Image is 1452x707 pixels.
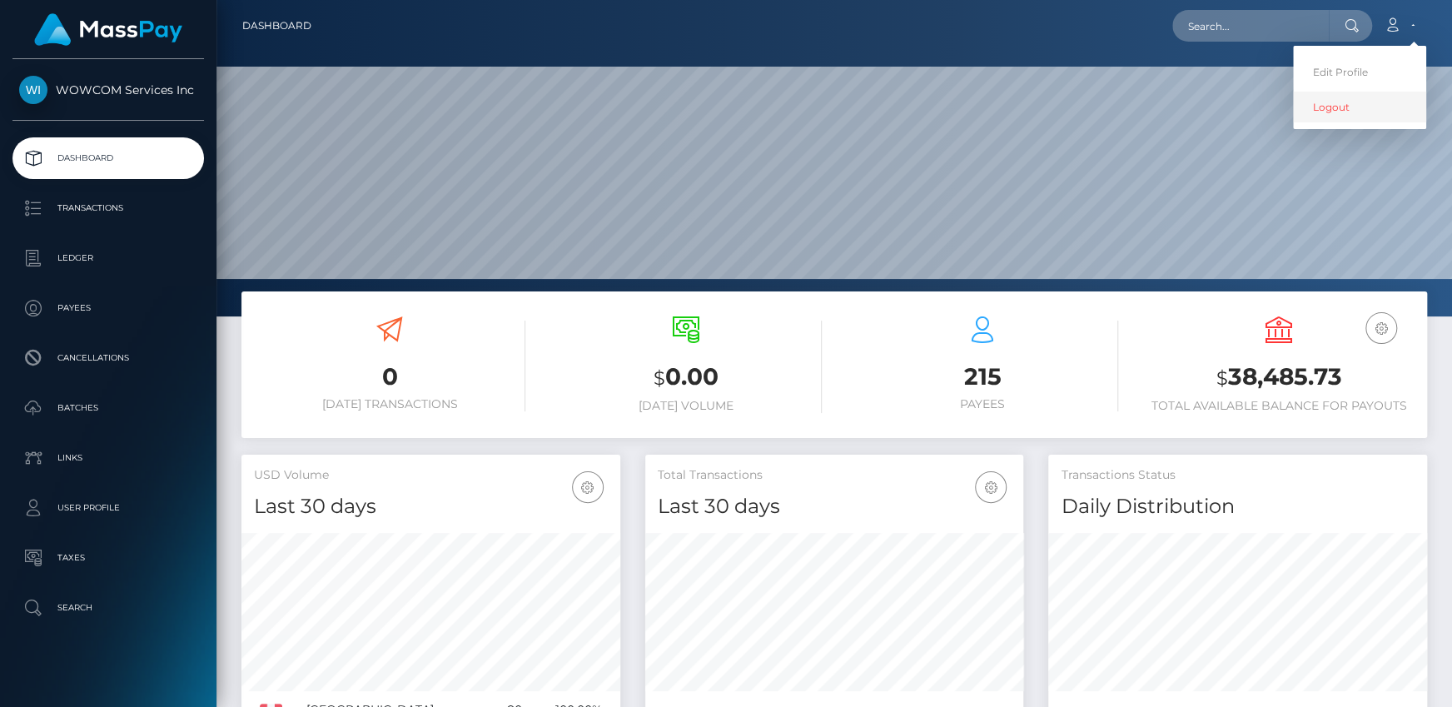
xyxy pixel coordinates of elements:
[19,296,197,321] p: Payees
[12,537,204,579] a: Taxes
[19,396,197,421] p: Batches
[19,495,197,520] p: User Profile
[1293,57,1426,87] a: Edit Profile
[550,399,822,413] h6: [DATE] Volume
[12,487,204,529] a: User Profile
[1143,399,1415,413] h6: Total Available Balance for Payouts
[658,467,1012,484] h5: Total Transactions
[254,397,525,411] h6: [DATE] Transactions
[19,76,47,104] img: WOWCOM Services Inc
[19,545,197,570] p: Taxes
[19,246,197,271] p: Ledger
[1216,366,1228,390] small: $
[1293,92,1426,122] a: Logout
[12,287,204,329] a: Payees
[550,361,822,395] h3: 0.00
[12,337,204,379] a: Cancellations
[254,361,525,393] h3: 0
[19,446,197,471] p: Links
[847,361,1118,393] h3: 215
[1061,467,1415,484] h5: Transactions Status
[12,237,204,279] a: Ledger
[12,82,204,97] span: WOWCOM Services Inc
[19,346,197,371] p: Cancellations
[1172,10,1329,42] input: Search...
[12,437,204,479] a: Links
[19,196,197,221] p: Transactions
[12,587,204,629] a: Search
[658,492,1012,521] h4: Last 30 days
[1061,492,1415,521] h4: Daily Distribution
[254,492,608,521] h4: Last 30 days
[847,397,1118,411] h6: Payees
[34,13,182,46] img: MassPay Logo
[12,187,204,229] a: Transactions
[1143,361,1415,395] h3: 38,485.73
[654,366,665,390] small: $
[12,137,204,179] a: Dashboard
[19,146,197,171] p: Dashboard
[19,595,197,620] p: Search
[12,387,204,429] a: Batches
[254,467,608,484] h5: USD Volume
[242,8,311,43] a: Dashboard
